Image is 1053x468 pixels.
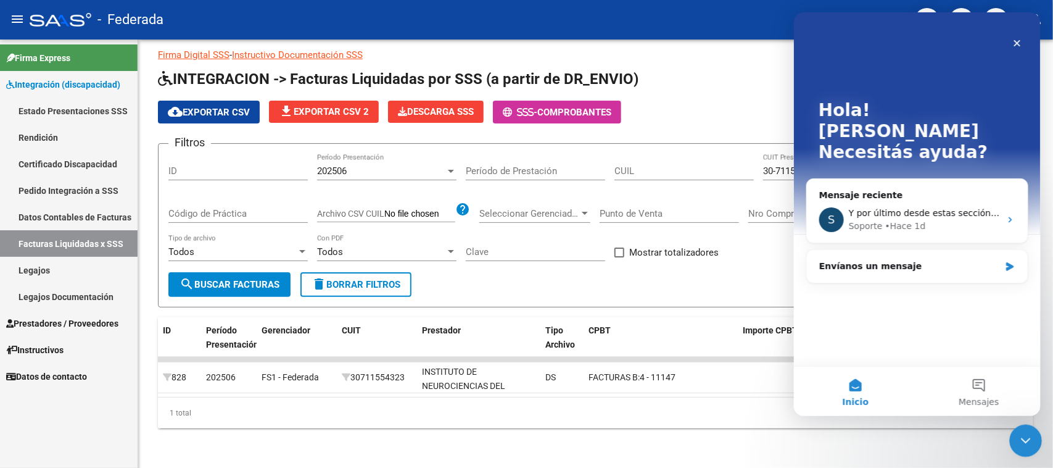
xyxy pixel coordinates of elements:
[384,209,455,220] input: Archivo CSV CUIL
[279,106,369,117] span: Exportar CSV 2
[91,207,132,220] div: • Hace 1d
[10,12,25,27] mat-icon: menu
[588,325,611,335] span: CPBT
[493,101,621,123] button: -Comprobantes
[232,49,363,61] a: Instructivo Documentación SSS
[158,49,229,61] a: Firma Digital SSS
[6,370,87,383] span: Datos de contacto
[180,279,279,290] span: Buscar Facturas
[6,317,118,330] span: Prestadores / Proveedores
[163,325,171,335] span: ID
[257,317,337,372] datatable-header-cell: Gerenciador
[6,343,64,357] span: Instructivos
[388,101,484,123] button: Descarga SSS
[300,272,411,297] button: Borrar Filtros
[317,165,347,177] span: 202506
[206,325,258,349] span: Período Presentación
[738,317,812,372] datatable-header-cell: Importe CPBT
[337,317,417,372] datatable-header-cell: CUIT
[262,372,319,382] span: FS1 - Federada
[317,246,343,257] span: Todos
[422,365,535,421] div: INSTITUTO DE NEUROCIENCIAS DEL DESARROLLO INTEGRAL SOCIEDAD ANONIMA
[158,48,1033,62] p: -
[588,370,733,385] div: 4 - 11147
[158,70,638,88] span: INTEGRACION -> Facturas Liquidadas por SSS (a partir de DR_ENVIO)
[168,104,183,119] mat-icon: cloud_download
[165,385,205,394] span: Mensajes
[158,317,201,372] datatable-header-cell: ID
[168,134,211,151] h3: Filtros
[262,325,310,335] span: Gerenciador
[417,317,540,372] datatable-header-cell: Prestador
[168,107,250,118] span: Exportar CSV
[398,106,474,117] span: Descarga SSS
[503,107,537,118] span: -
[1010,425,1043,458] iframe: Intercom live chat
[422,325,461,335] span: Prestador
[455,202,470,217] mat-icon: help
[317,209,384,219] span: Archivo CSV CUIL
[168,246,194,257] span: Todos
[545,325,575,349] span: Tipo Archivo
[342,325,361,335] span: CUIT
[49,385,75,394] span: Inicio
[629,245,719,260] span: Mostrar totalizadores
[55,207,89,220] div: Soporte
[312,279,400,290] span: Borrar Filtros
[279,104,294,119] mat-icon: file_download
[479,208,579,219] span: Seleccionar Gerenciador
[312,277,326,291] mat-icon: delete
[584,317,738,372] datatable-header-cell: CPBT
[540,317,584,372] datatable-header-cell: Tipo Archivo
[163,370,196,385] div: 828
[6,51,70,65] span: Firma Express
[97,6,163,33] span: - Federada
[269,101,379,123] button: Exportar CSV 2
[545,372,556,382] span: DS
[388,101,484,123] app-download-masive: Descarga masiva de comprobantes (adjuntos)
[794,12,1041,416] iframe: Intercom live chat
[158,398,1033,428] div: 1 total
[6,78,120,91] span: Integración (discapacidad)
[743,325,798,335] span: Importe CPBT
[206,372,236,382] span: 202506
[212,20,234,42] div: Cerrar
[537,107,611,118] span: Comprobantes
[25,248,206,261] div: Envíanos un mensaje
[168,272,291,297] button: Buscar Facturas
[201,317,257,372] datatable-header-cell: Período Presentación
[342,370,412,385] div: 30711554323
[12,237,234,271] div: Envíanos un mensaje
[123,354,247,404] button: Mensajes
[158,101,260,123] button: Exportar CSV
[180,277,194,291] mat-icon: search
[588,372,640,382] span: FACTURAS B:
[55,196,410,206] span: Y por último desde estas sección [URL][DOMAIN_NAME] puede verificarlo también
